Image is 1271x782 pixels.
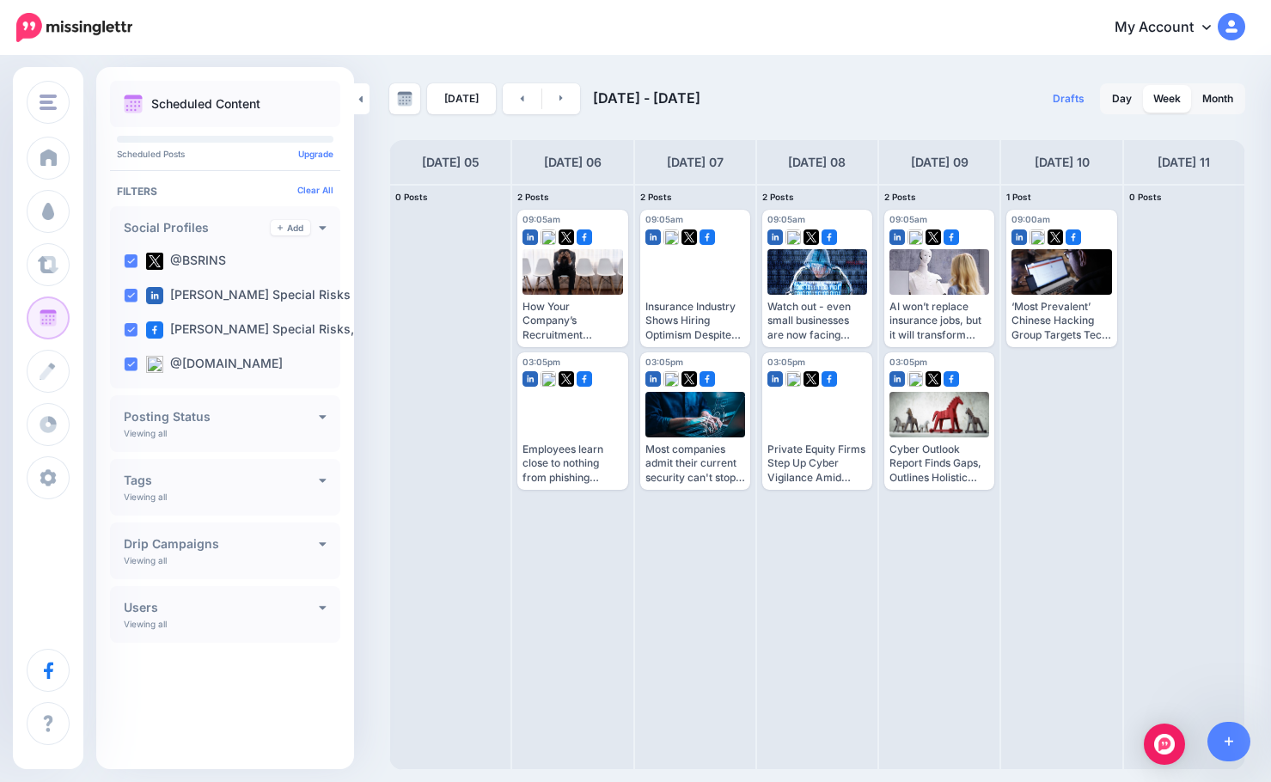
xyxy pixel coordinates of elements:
[926,229,941,245] img: twitter-square.png
[517,192,549,202] span: 2 Posts
[146,253,163,270] img: twitter-square.png
[1011,229,1027,245] img: linkedin-square.png
[667,152,724,173] h4: [DATE] 07
[822,371,837,387] img: facebook-square.png
[124,602,319,614] h4: Users
[681,229,697,245] img: twitter-square.png
[124,538,319,550] h4: Drip Campaigns
[907,229,923,245] img: bluesky-square.png
[944,229,959,245] img: facebook-square.png
[16,13,132,42] img: Missinglettr
[146,287,163,304] img: linkedin-square.png
[663,371,679,387] img: bluesky-square.png
[124,474,319,486] h4: Tags
[889,443,989,485] div: Cyber Outlook Report Finds Gaps, Outlines Holistic Approach to Protections [URL][DOMAIN_NAME]
[926,371,941,387] img: twitter-square.png
[1006,192,1031,202] span: 1 Post
[889,300,989,342] div: AI won’t replace insurance jobs, but it will transform them [URL][DOMAIN_NAME]
[559,229,574,245] img: twitter-square.png
[124,411,319,423] h4: Posting Status
[645,443,745,485] div: Most companies admit their current security can't stop AI cybercrime [URL][DOMAIN_NAME]
[767,300,867,342] div: Watch out - even small businesses are now facing threats from deepfake attacks [URL][DOMAIN_NAME]
[577,229,592,245] img: facebook-square.png
[762,192,794,202] span: 2 Posts
[1035,152,1090,173] h4: [DATE] 10
[1011,300,1111,342] div: ‘Most Prevalent’ Chinese Hacking Group Targets Tech, Law Firms [URL][DOMAIN_NAME]
[395,192,428,202] span: 0 Posts
[804,229,819,245] img: twitter-square.png
[767,443,867,485] div: Private Equity Firms Step Up Cyber Vigilance Amid Rising Threats [URL][DOMAIN_NAME]
[146,356,283,373] label: @[DOMAIN_NAME]
[124,619,167,629] p: Viewing all
[767,371,783,387] img: linkedin-square.png
[151,98,260,110] p: Scheduled Content
[944,371,959,387] img: facebook-square.png
[544,152,602,173] h4: [DATE] 06
[785,229,801,245] img: bluesky-square.png
[822,229,837,245] img: facebook-square.png
[146,356,163,373] img: bluesky-square.png
[889,214,927,224] span: 09:05am
[1144,724,1185,765] div: Open Intercom Messenger
[700,371,715,387] img: facebook-square.png
[522,214,560,224] span: 09:05am
[889,371,905,387] img: linkedin-square.png
[271,220,310,235] a: Add
[1066,229,1081,245] img: facebook-square.png
[397,91,412,107] img: calendar-grey-darker.png
[124,555,167,565] p: Viewing all
[645,300,745,342] div: Insurance Industry Shows Hiring Optimism Despite Persistent Talent Challenges [URL][DOMAIN_NAME]
[1143,85,1191,113] a: Week
[146,287,370,304] label: [PERSON_NAME] Special Risks (…
[767,357,805,367] span: 03:05pm
[298,149,333,159] a: Upgrade
[1097,7,1245,49] a: My Account
[593,89,700,107] span: [DATE] - [DATE]
[577,371,592,387] img: facebook-square.png
[1042,83,1095,114] a: Drafts
[124,95,143,113] img: calendar.png
[1158,152,1210,173] h4: [DATE] 11
[1129,192,1162,202] span: 0 Posts
[124,222,271,234] h4: Social Profiles
[645,229,661,245] img: linkedin-square.png
[559,371,574,387] img: twitter-square.png
[640,192,672,202] span: 2 Posts
[522,300,622,342] div: How Your Company’s Recruitment Practices Might Be Driving Candidates Away [URL][DOMAIN_NAME]
[767,214,805,224] span: 09:05am
[522,357,560,367] span: 03:05pm
[1053,94,1085,104] span: Drafts
[124,428,167,438] p: Viewing all
[541,371,556,387] img: bluesky-square.png
[767,229,783,245] img: linkedin-square.png
[700,229,715,245] img: facebook-square.png
[889,229,905,245] img: linkedin-square.png
[645,371,661,387] img: linkedin-square.png
[522,443,622,485] div: Employees learn close to nothing from phishing training, and this is why [URL][DOMAIN_NAME]
[1011,214,1050,224] span: 09:00am
[117,150,333,158] p: Scheduled Posts
[804,371,819,387] img: twitter-square.png
[889,357,927,367] span: 03:05pm
[297,185,333,195] a: Clear All
[663,229,679,245] img: bluesky-square.png
[146,321,163,339] img: facebook-square.png
[1192,85,1244,113] a: Month
[645,357,683,367] span: 03:05pm
[785,371,801,387] img: bluesky-square.png
[117,185,333,198] h4: Filters
[911,152,969,173] h4: [DATE] 09
[146,321,369,339] label: [PERSON_NAME] Special Risks, …
[788,152,846,173] h4: [DATE] 08
[427,83,496,114] a: [DATE]
[541,229,556,245] img: bluesky-square.png
[1048,229,1063,245] img: twitter-square.png
[1030,229,1045,245] img: bluesky-square.png
[1102,85,1142,113] a: Day
[645,214,683,224] span: 09:05am
[522,371,538,387] img: linkedin-square.png
[907,371,923,387] img: bluesky-square.png
[146,253,226,270] label: @BSRINS
[681,371,697,387] img: twitter-square.png
[522,229,538,245] img: linkedin-square.png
